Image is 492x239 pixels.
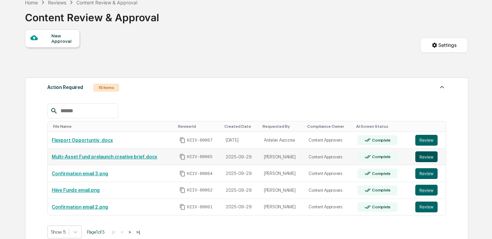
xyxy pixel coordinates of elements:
td: 2025-09-29 [222,149,260,166]
button: |< [110,229,118,235]
span: Copy Id [179,187,186,193]
div: Complete [371,154,391,159]
a: Flexport Opportuntiy .docx [52,138,113,143]
button: Review [415,202,438,212]
td: Content Approvers [304,165,353,182]
div: New Approval [51,33,74,44]
span: Page 1 of 3 [87,229,105,235]
button: > [126,229,133,235]
span: HIIV-00064 [187,171,213,176]
div: Content Review & Approval [25,6,159,24]
button: < [119,229,125,235]
button: Review [415,168,438,179]
span: Copy Id [179,154,186,160]
td: [PERSON_NAME] [260,165,304,182]
span: Copy Id [179,137,186,143]
span: Copy Id [179,171,186,177]
button: Settings [420,38,468,53]
td: [DATE] [222,132,260,149]
button: Review [415,151,438,162]
img: caret [438,83,446,91]
td: [PERSON_NAME] [260,149,304,166]
a: Review [415,151,441,162]
td: Content Approvers [304,199,353,215]
a: Review [415,202,441,212]
div: Complete [371,205,391,209]
div: 15 Items [93,84,119,92]
div: Toggle SortBy [53,124,173,129]
a: Multi-Asset Fund prelaunch creative brief.docx [52,154,157,159]
div: Toggle SortBy [224,124,257,129]
td: Content Approvers [304,149,353,166]
span: HIIV-00065 [187,154,213,159]
button: >| [134,229,142,235]
td: [PERSON_NAME] [260,199,304,215]
span: Copy Id [179,204,186,210]
td: 2025-09-29 [222,199,260,215]
a: Hiive Funds email.png [52,187,100,193]
a: Confirmation email 2.png [52,204,108,210]
td: Ardalan Aaziznia [260,132,304,149]
span: HIIV-00061 [187,204,213,210]
div: Toggle SortBy [417,124,443,129]
a: Review [415,168,441,179]
a: Review [415,135,441,146]
td: Content Approvers [304,182,353,199]
a: Review [415,185,441,196]
div: Complete [371,188,391,192]
td: 2025-09-29 [222,165,260,182]
span: HIIV-00062 [187,187,213,193]
div: Toggle SortBy [178,124,219,129]
td: 2025-09-29 [222,182,260,199]
button: Review [415,185,438,196]
a: Confirmation email 3.png [52,171,108,176]
div: Action Required [47,83,83,92]
button: Review [415,135,438,146]
div: Toggle SortBy [263,124,302,129]
div: Complete [371,138,391,143]
div: Toggle SortBy [356,124,409,129]
td: [PERSON_NAME] [260,182,304,199]
td: Content Approvers [304,132,353,149]
span: HIIV-00067 [187,138,213,143]
div: Complete [371,171,391,176]
div: Toggle SortBy [307,124,351,129]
